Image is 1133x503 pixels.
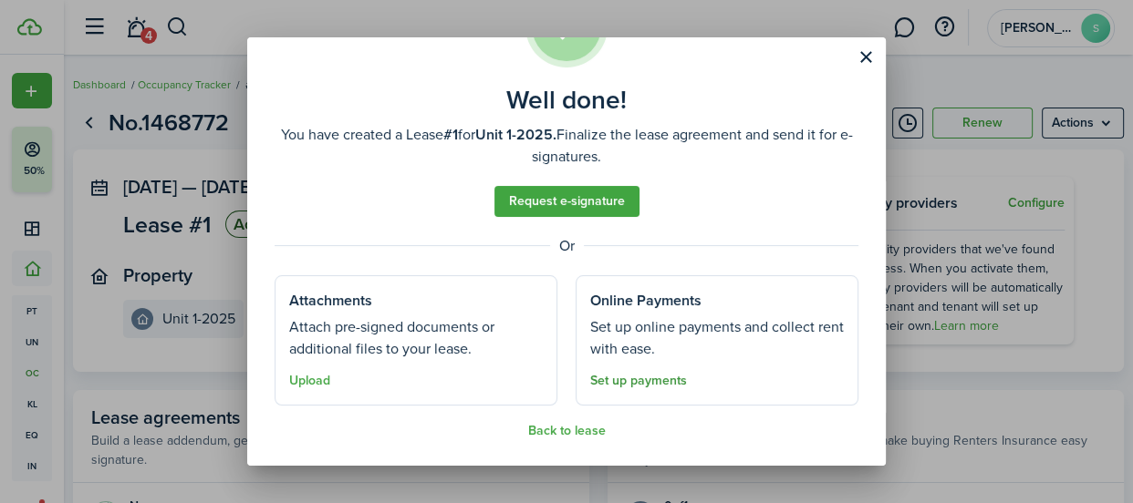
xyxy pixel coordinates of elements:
[275,235,858,257] well-done-separator: Or
[590,374,687,388] a: Set up payments
[590,316,844,360] well-done-section-description: Set up online payments and collect rent with ease.
[289,316,543,360] well-done-section-description: Attach pre-signed documents or additional files to your lease.
[275,124,858,168] well-done-description: You have created a Lease for Finalize the lease agreement and send it for e-signatures.
[590,290,702,312] well-done-section-title: Online Payments
[850,42,881,73] button: Close modal
[289,290,372,312] well-done-section-title: Attachments
[494,186,639,217] a: Request e-signature
[506,86,627,115] well-done-title: Well done!
[475,124,556,145] b: Unit 1-2025.
[528,424,606,438] button: Back to lease
[443,124,458,145] b: #1
[289,374,330,388] button: Upload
